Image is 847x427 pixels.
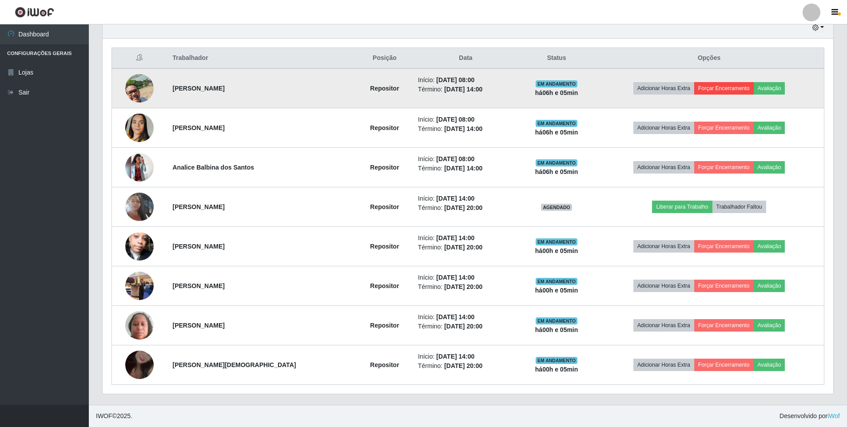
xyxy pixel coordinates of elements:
[172,124,224,131] strong: [PERSON_NAME]
[754,82,785,95] button: Avaliação
[535,287,578,294] strong: há 00 h e 05 min
[15,7,54,18] img: CoreUI Logo
[633,240,694,253] button: Adicionar Horas Extra
[172,361,296,368] strong: [PERSON_NAME][DEMOGRAPHIC_DATA]
[436,274,474,281] time: [DATE] 14:00
[125,153,154,182] img: 1750188779989.jpeg
[694,82,754,95] button: Forçar Encerramento
[444,323,482,330] time: [DATE] 20:00
[418,243,513,252] li: Término:
[418,361,513,371] li: Término:
[633,122,694,134] button: Adicionar Horas Extra
[444,125,482,132] time: [DATE] 14:00
[694,122,754,134] button: Forçar Encerramento
[535,89,578,96] strong: há 06 h e 05 min
[694,161,754,174] button: Forçar Encerramento
[418,203,513,213] li: Término:
[370,361,399,368] strong: Repositor
[536,317,578,324] span: EM ANDAMENTO
[754,161,785,174] button: Avaliação
[172,322,224,329] strong: [PERSON_NAME]
[418,164,513,173] li: Término:
[418,154,513,164] li: Início:
[536,120,578,127] span: EM ANDAMENTO
[444,283,482,290] time: [DATE] 20:00
[418,124,513,134] li: Término:
[633,319,694,332] button: Adicionar Horas Extra
[370,85,399,92] strong: Repositor
[418,75,513,85] li: Início:
[125,267,154,304] img: 1755095833793.jpeg
[536,159,578,166] span: EM ANDAMENTO
[418,282,513,292] li: Término:
[754,319,785,332] button: Avaliação
[436,116,474,123] time: [DATE] 08:00
[536,357,578,364] span: EM ANDAMENTO
[418,233,513,243] li: Início:
[125,340,154,390] img: 1757430371973.jpeg
[172,85,224,92] strong: [PERSON_NAME]
[418,312,513,322] li: Início:
[754,280,785,292] button: Avaliação
[444,362,482,369] time: [DATE] 20:00
[535,129,578,136] strong: há 06 h e 05 min
[633,82,694,95] button: Adicionar Horas Extra
[370,164,399,171] strong: Repositor
[444,204,482,211] time: [DATE] 20:00
[172,203,224,210] strong: [PERSON_NAME]
[172,243,224,250] strong: [PERSON_NAME]
[370,243,399,250] strong: Repositor
[413,48,519,69] th: Data
[535,168,578,175] strong: há 06 h e 05 min
[418,322,513,331] li: Término:
[712,201,766,213] button: Trabalhador Faltou
[444,244,482,251] time: [DATE] 20:00
[754,359,785,371] button: Avaliação
[167,48,356,69] th: Trabalhador
[418,273,513,282] li: Início:
[125,63,154,114] img: 1744982443257.jpeg
[694,319,754,332] button: Forçar Encerramento
[694,359,754,371] button: Forçar Encerramento
[536,278,578,285] span: EM ANDAMENTO
[652,201,712,213] button: Liberar para Trabalho
[535,366,578,373] strong: há 00 h e 05 min
[754,122,785,134] button: Avaliação
[418,352,513,361] li: Início:
[754,240,785,253] button: Avaliação
[633,161,694,174] button: Adicionar Horas Extra
[827,412,840,419] a: iWof
[436,234,474,241] time: [DATE] 14:00
[694,280,754,292] button: Forçar Encerramento
[125,306,154,344] img: 1757078232609.jpeg
[519,48,594,69] th: Status
[633,280,694,292] button: Adicionar Horas Extra
[536,238,578,245] span: EM ANDAMENTO
[633,359,694,371] button: Adicionar Horas Extra
[357,48,413,69] th: Posição
[370,282,399,289] strong: Repositor
[418,194,513,203] li: Início:
[418,115,513,124] li: Início:
[370,322,399,329] strong: Repositor
[444,86,482,93] time: [DATE] 14:00
[436,155,474,162] time: [DATE] 08:00
[594,48,824,69] th: Opções
[535,247,578,254] strong: há 00 h e 05 min
[125,182,154,232] img: 1750278821338.jpeg
[535,326,578,333] strong: há 00 h e 05 min
[436,195,474,202] time: [DATE] 14:00
[779,411,840,421] span: Desenvolvido por
[370,124,399,131] strong: Repositor
[125,103,154,153] img: 1748562791419.jpeg
[436,353,474,360] time: [DATE] 14:00
[436,313,474,320] time: [DATE] 14:00
[125,221,154,272] img: 1753494056504.jpeg
[96,411,132,421] span: © 2025 .
[418,85,513,94] li: Término:
[172,282,224,289] strong: [PERSON_NAME]
[436,76,474,83] time: [DATE] 08:00
[536,80,578,87] span: EM ANDAMENTO
[370,203,399,210] strong: Repositor
[444,165,482,172] time: [DATE] 14:00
